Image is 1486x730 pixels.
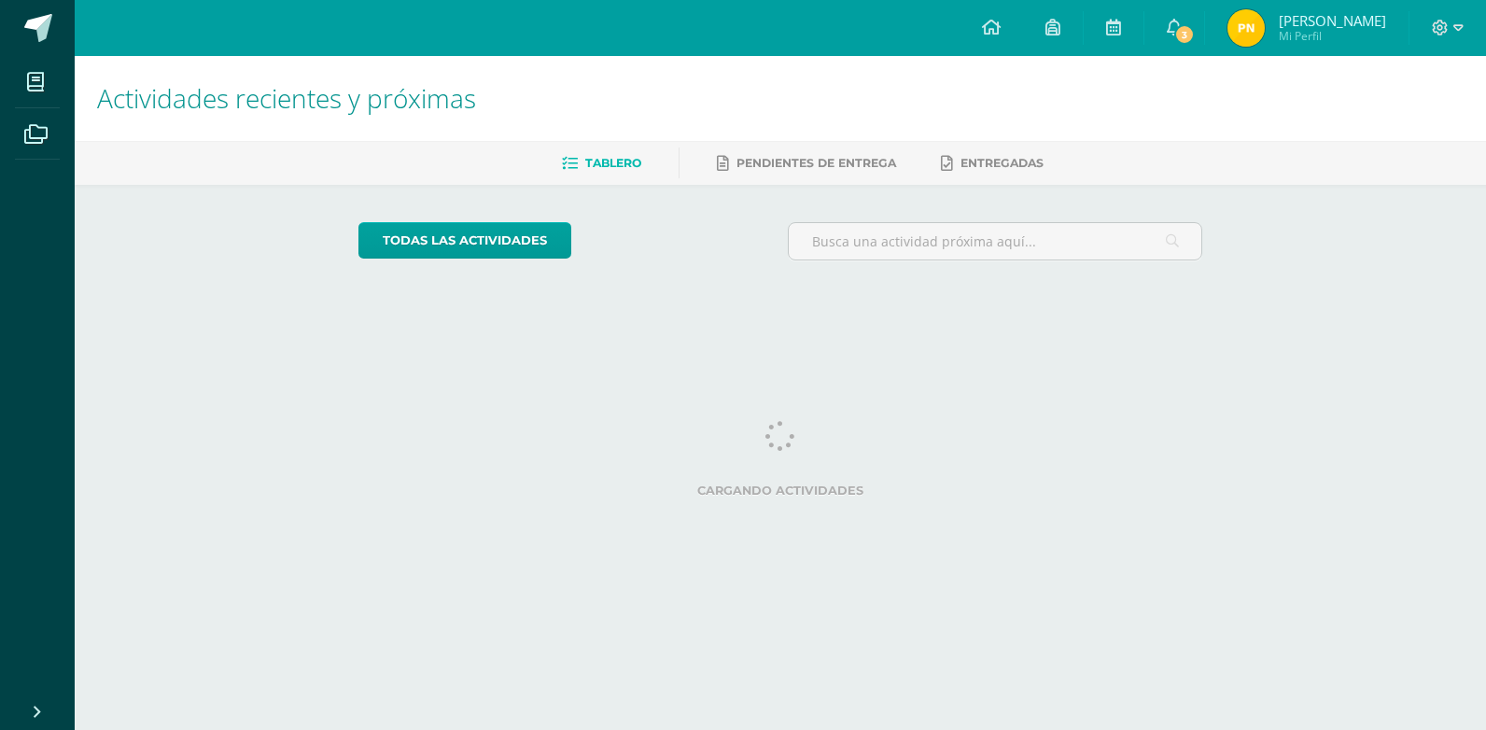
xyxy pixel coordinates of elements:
span: [PERSON_NAME] [1279,11,1386,30]
span: Tablero [585,156,641,170]
span: 3 [1174,24,1195,45]
span: Mi Perfil [1279,28,1386,44]
input: Busca una actividad próxima aquí... [789,223,1202,260]
label: Cargando actividades [358,484,1203,498]
span: Actividades recientes y próximas [97,80,476,116]
a: todas las Actividades [358,222,571,259]
img: f6d85a04e0bfecbabd8b9b62a12ac4fd.png [1227,9,1265,47]
span: Entregadas [960,156,1044,170]
span: Pendientes de entrega [736,156,896,170]
a: Tablero [562,148,641,178]
a: Pendientes de entrega [717,148,896,178]
a: Entregadas [941,148,1044,178]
